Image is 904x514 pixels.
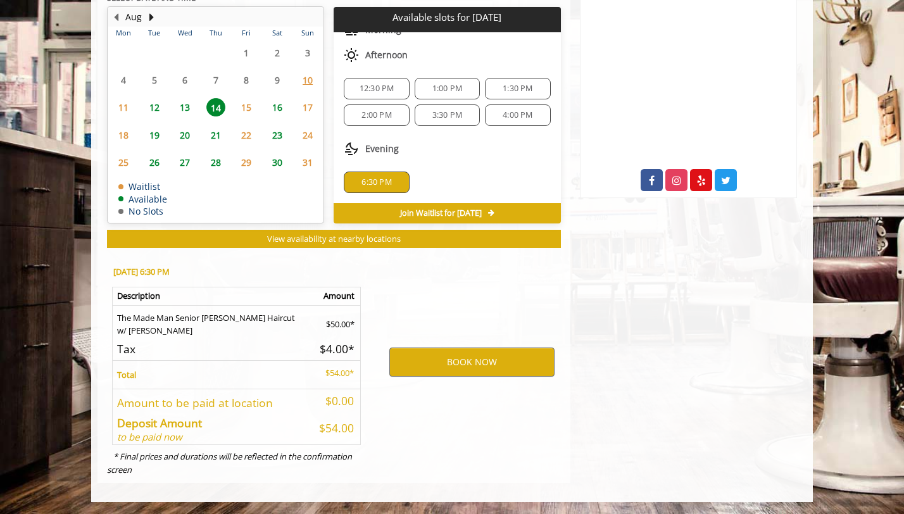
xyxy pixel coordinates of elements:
th: Thu [200,27,230,39]
td: Select day28 [200,149,230,176]
td: No Slots [118,206,167,216]
span: View availability at nearby locations [267,233,401,244]
td: Select day11 [108,94,139,121]
td: Select day12 [139,94,169,121]
td: Select day15 [231,94,261,121]
div: 3:30 PM [415,104,480,126]
h5: Amount to be paid at location [117,397,307,409]
span: 18 [114,126,133,144]
td: Select day25 [108,149,139,176]
th: Mon [108,27,139,39]
td: Select day19 [139,122,169,149]
span: Morning [365,25,401,35]
span: Join Waitlist for [DATE] [400,208,482,218]
button: Next Month [146,10,156,24]
span: 30 [268,153,287,172]
div: 2:00 PM [344,104,409,126]
img: evening slots [344,141,359,156]
span: 24 [298,126,317,144]
button: Aug [125,10,142,24]
td: Select day30 [261,149,292,176]
h5: $4.00* [317,343,355,355]
td: Select day24 [292,122,323,149]
td: Select day23 [261,122,292,149]
span: 4:00 PM [503,110,532,120]
b: Description [117,290,160,301]
th: Wed [170,27,200,39]
td: $50.00* [312,305,361,337]
button: View availability at nearby locations [107,230,561,248]
th: Tue [139,27,169,39]
td: Available [118,194,167,204]
span: 20 [175,126,194,144]
span: 31 [298,153,317,172]
span: 10 [298,71,317,89]
span: 26 [145,153,164,172]
th: Sat [261,27,292,39]
td: Select day10 [292,66,323,94]
td: Select day26 [139,149,169,176]
span: 19 [145,126,164,144]
span: 29 [237,153,256,172]
span: 21 [206,126,225,144]
div: 12:30 PM [344,78,409,99]
td: Select day31 [292,149,323,176]
h5: Tax [117,343,307,355]
h5: $0.00 [317,395,355,407]
span: 13 [175,98,194,116]
span: 17 [298,98,317,116]
b: Deposit Amount [117,415,202,430]
span: Afternoon [365,50,408,60]
td: Select day27 [170,149,200,176]
td: Select day29 [231,149,261,176]
p: Available slots for [DATE] [339,12,555,23]
button: Previous Month [111,10,121,24]
img: afternoon slots [344,47,359,63]
b: Total [117,369,136,380]
div: 1:30 PM [485,78,550,99]
div: 4:00 PM [485,104,550,126]
td: Select day20 [170,122,200,149]
span: 2:00 PM [361,110,391,120]
span: Evening [365,144,399,154]
span: 22 [237,126,256,144]
div: 6:30 PM [344,172,409,193]
button: BOOK NOW [389,348,555,377]
i: to be paid now [117,430,182,443]
span: 3:30 PM [432,110,462,120]
th: Sun [292,27,323,39]
span: 6:30 PM [361,177,391,187]
span: 11 [114,98,133,116]
td: Select day21 [200,122,230,149]
h5: $54.00 [317,422,355,434]
td: Select day17 [292,94,323,121]
span: 15 [237,98,256,116]
span: 14 [206,98,225,116]
td: Select day18 [108,122,139,149]
td: Select day14 [200,94,230,121]
span: 28 [206,153,225,172]
b: Amount [323,290,355,301]
span: 23 [268,126,287,144]
p: $54.00* [317,367,355,380]
span: 27 [175,153,194,172]
b: [DATE] 6:30 PM [113,266,170,277]
span: 1:30 PM [503,84,532,94]
td: Select day22 [231,122,261,149]
td: Waitlist [118,182,167,191]
span: 12 [145,98,164,116]
span: 1:00 PM [432,84,462,94]
td: Select day13 [170,94,200,121]
div: 1:00 PM [415,78,480,99]
td: The Made Man Senior [PERSON_NAME] Haircut w/ [PERSON_NAME] [113,305,313,337]
th: Fri [231,27,261,39]
span: 12:30 PM [360,84,394,94]
td: Select day16 [261,94,292,121]
i: * Final prices and durations will be reflected in the confirmation screen [107,451,352,475]
span: 16 [268,98,287,116]
span: 25 [114,153,133,172]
